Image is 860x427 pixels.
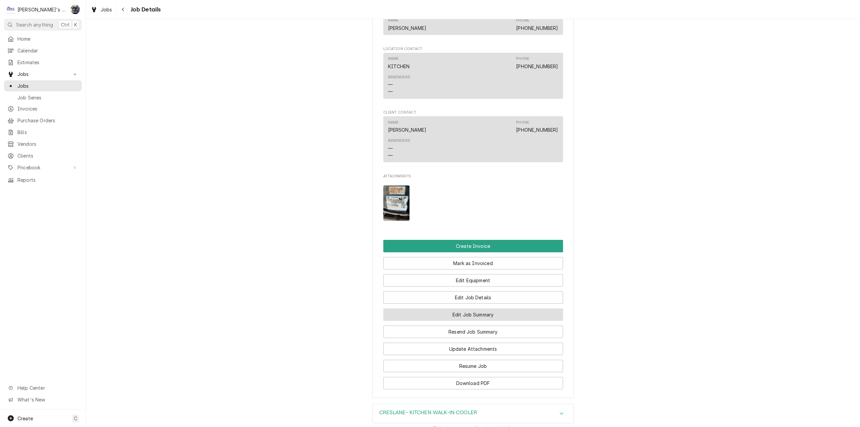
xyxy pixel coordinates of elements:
[17,152,78,159] span: Clients
[383,274,563,287] button: Edit Equipment
[17,35,78,42] span: Home
[383,240,563,252] button: Create Invoice
[383,308,563,321] button: Edit Job Summary
[516,56,558,70] div: Phone
[383,377,563,389] button: Download PDF
[61,21,70,28] span: Ctrl
[383,14,563,38] div: Job Contact List
[388,145,393,152] div: —
[383,252,563,269] div: Button Group Row
[4,33,82,44] a: Home
[4,57,82,68] a: Estimates
[101,6,112,13] span: Jobs
[74,21,77,28] span: K
[17,384,78,391] span: Help Center
[388,18,399,23] div: Name
[383,240,563,252] div: Button Group Row
[383,110,563,115] span: Client Contact
[383,8,563,38] div: Job Contact
[388,18,427,31] div: Name
[4,69,82,80] a: Go to Jobs
[4,19,82,31] button: Search anythingCtrlK
[17,59,78,66] span: Estimates
[6,5,15,14] div: C
[383,46,563,102] div: Location Contact
[74,415,77,422] span: C
[4,174,82,185] a: Reports
[129,5,161,14] span: Job Details
[383,116,563,165] div: Client Contact List
[383,110,563,165] div: Client Contact
[388,63,410,70] div: KITCHEN
[388,120,399,125] div: Name
[516,63,558,69] a: [PHONE_NUMBER]
[383,116,563,162] div: Contact
[383,291,563,304] button: Edit Job Details
[388,75,410,95] div: Reminders
[4,150,82,161] a: Clients
[88,4,115,15] a: Jobs
[383,321,563,338] div: Button Group Row
[383,326,563,338] button: Resend Job Summary
[17,129,78,136] span: Bills
[17,47,78,54] span: Calendar
[383,185,410,221] img: 3c4adxidQIeAkSrqGYeg
[516,127,558,133] a: [PHONE_NUMBER]
[379,410,477,416] h3: CRESLANE- KITCHEN WALK-IN COOLER
[383,240,563,389] div: Button Group
[17,71,68,78] span: Jobs
[4,138,82,150] a: Vendors
[383,343,563,355] button: Update Attachments
[17,416,33,421] span: Create
[4,80,82,91] a: Jobs
[388,152,393,159] div: —
[388,56,399,61] div: Name
[4,45,82,56] a: Calendar
[383,46,563,52] span: Location Contact
[383,287,563,304] div: Button Group Row
[383,355,563,372] div: Button Group Row
[388,120,427,133] div: Name
[388,138,410,159] div: Reminders
[16,21,53,28] span: Search anything
[383,174,563,179] span: Attachments
[383,269,563,287] div: Button Group Row
[383,180,563,226] span: Attachments
[4,92,82,103] a: Job Series
[372,404,574,423] div: CRESLANE- KITCHEN WALK-IN COOLER
[388,56,410,70] div: Name
[383,360,563,372] button: Resume Job
[516,18,529,23] div: Phone
[383,338,563,355] div: Button Group Row
[71,5,80,14] div: SB
[4,103,82,114] a: Invoices
[516,18,558,31] div: Phone
[383,53,563,99] div: Contact
[17,105,78,112] span: Invoices
[388,138,410,143] div: Reminders
[17,94,78,101] span: Job Series
[516,25,558,31] a: [PHONE_NUMBER]
[388,88,393,95] div: —
[383,304,563,321] div: Button Group Row
[388,75,410,80] div: Reminders
[373,404,573,423] div: Accordion Header
[17,176,78,183] span: Reports
[383,14,563,35] div: Contact
[17,396,78,403] span: What's New
[118,4,129,15] button: Navigate back
[388,25,427,32] div: [PERSON_NAME]
[17,82,78,89] span: Jobs
[383,257,563,269] button: Mark as Invoiced
[4,115,82,126] a: Purchase Orders
[383,53,563,102] div: Location Contact List
[516,120,558,133] div: Phone
[17,6,67,13] div: [PERSON_NAME]'s Refrigeration
[388,126,427,133] div: [PERSON_NAME]
[17,117,78,124] span: Purchase Orders
[383,174,563,226] div: Attachments
[4,127,82,138] a: Bills
[6,5,15,14] div: Clay's Refrigeration's Avatar
[516,120,529,125] div: Phone
[373,404,573,423] button: Accordion Details Expand Trigger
